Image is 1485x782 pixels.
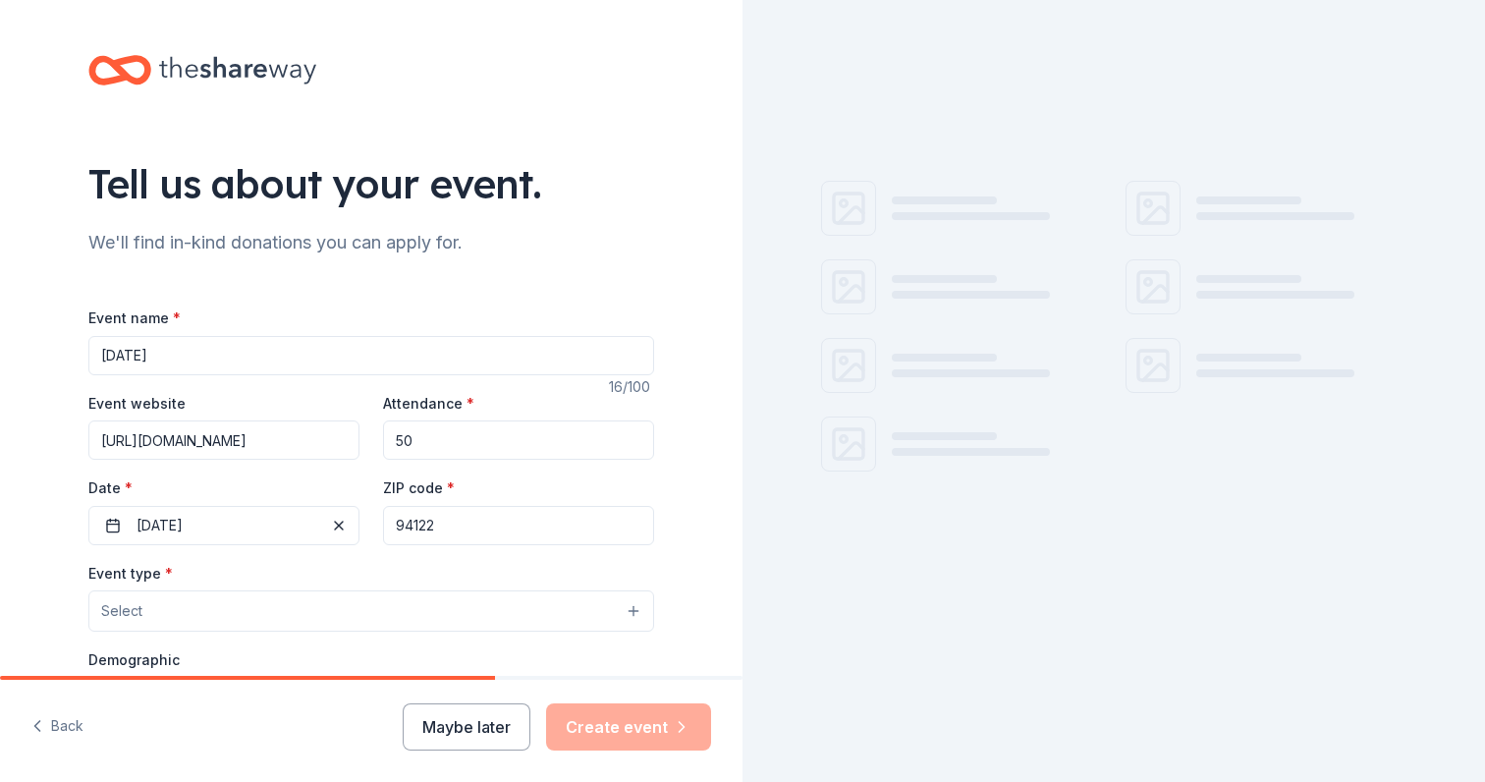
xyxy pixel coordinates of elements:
[383,420,654,460] input: 20
[88,336,654,375] input: Spring Fundraiser
[88,394,186,414] label: Event website
[31,706,83,748] button: Back
[383,394,474,414] label: Attendance
[609,375,654,399] div: 16 /100
[88,420,359,460] input: https://www...
[403,703,530,751] button: Maybe later
[88,156,654,211] div: Tell us about your event.
[88,478,359,498] label: Date
[88,227,654,258] div: We'll find in-kind donations you can apply for.
[383,478,455,498] label: ZIP code
[383,506,654,545] input: 12345 (U.S. only)
[101,599,142,623] span: Select
[88,506,359,545] button: [DATE]
[88,564,173,584] label: Event type
[88,308,181,328] label: Event name
[88,650,180,670] label: Demographic
[88,590,654,632] button: Select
